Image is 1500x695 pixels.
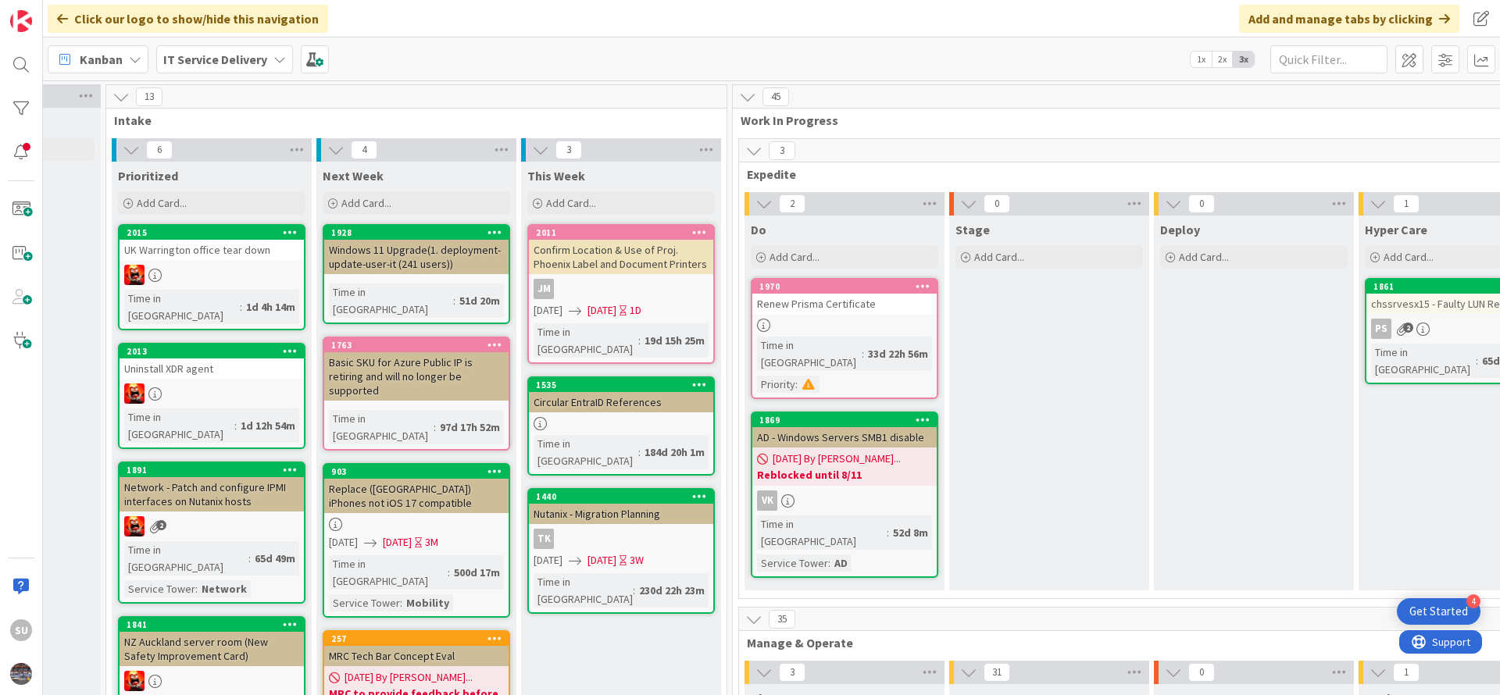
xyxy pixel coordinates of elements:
[534,279,554,299] div: JM
[329,594,400,611] div: Service Tower
[120,463,304,477] div: 1891
[752,294,937,314] div: Renew Prisma Certificate
[240,298,242,315] span: :
[436,419,504,436] div: 97d 17h 52m
[828,554,830,572] span: :
[455,292,504,309] div: 51d 20m
[198,580,251,597] div: Network
[1188,194,1215,213] span: 0
[638,332,641,349] span: :
[331,466,509,477] div: 903
[324,240,509,274] div: Windows 11 Upgrade(1. deployment-update-user-it (241 users))
[864,345,932,362] div: 33d 22h 56m
[773,451,901,467] span: [DATE] By [PERSON_NAME]...
[633,582,635,599] span: :
[769,610,795,629] span: 35
[527,376,715,476] a: 1535Circular EntraID ReferencesTime in [GEOGRAPHIC_DATA]:184d 20h 1m
[323,463,510,618] a: 903Replace ([GEOGRAPHIC_DATA]) iPhones not iOS 17 compatible[DATE][DATE]3MTime in [GEOGRAPHIC_DAT...
[534,573,633,608] div: Time in [GEOGRAPHIC_DATA]
[1365,222,1427,237] span: Hyper Care
[450,564,504,581] div: 500d 17m
[830,554,852,572] div: AD
[527,224,715,364] a: 2011Confirm Location & Use of Proj. Phoenix Label and Document PrintersJM[DATE][DATE]1DTime in [G...
[120,383,304,404] div: VN
[251,550,299,567] div: 65d 49m
[1188,663,1215,682] span: 0
[120,618,304,632] div: 1841
[529,226,713,274] div: 2011Confirm Location & Use of Proj. Phoenix Label and Document Printers
[163,52,267,67] b: IT Service Delivery
[638,444,641,461] span: :
[955,222,990,237] span: Stage
[527,488,715,614] a: 1440Nutanix - Migration PlanningTK[DATE][DATE]3WTime in [GEOGRAPHIC_DATA]:230d 22h 23m
[120,344,304,358] div: 2013
[453,292,455,309] span: :
[534,529,554,549] div: TK
[757,467,932,483] b: Reblocked until 8/11
[118,343,305,449] a: 2013Uninstall XDR agentVNTime in [GEOGRAPHIC_DATA]:1d 12h 54m
[234,417,237,434] span: :
[527,168,585,184] span: This Week
[536,380,713,390] div: 1535
[329,283,453,318] div: Time in [GEOGRAPHIC_DATA]
[752,490,937,511] div: VK
[137,196,187,210] span: Add Card...
[1239,5,1459,33] div: Add and manage tabs by clicking
[120,265,304,285] div: VN
[984,194,1010,213] span: 0
[345,669,473,686] span: [DATE] By [PERSON_NAME]...
[120,477,304,511] div: Network - Patch and configure IPMI interfaces on Nutanix hosts
[752,280,937,294] div: 1970
[324,226,509,274] div: 1928Windows 11 Upgrade(1. deployment-update-user-it (241 users))
[536,227,713,238] div: 2011
[546,196,596,210] span: Add Card...
[324,632,509,666] div: 257MRC Tech Bar Concept Eval
[124,580,195,597] div: Service Tower
[529,529,713,549] div: TK
[529,490,713,524] div: 1440Nutanix - Migration Planning
[114,112,707,128] span: Intake
[752,280,937,314] div: 1970Renew Prisma Certificate
[120,516,304,536] div: VN
[587,552,616,568] span: [DATE]
[156,520,166,530] span: 2
[759,415,937,426] div: 1869
[329,555,448,590] div: Time in [GEOGRAPHIC_DATA]
[324,338,509,401] div: 1763Basic SKU for Azure Public IP is retiring and will no longer be supported
[118,168,178,184] span: Prioritized
[324,465,509,479] div: 903
[529,226,713,240] div: 2011
[529,378,713,392] div: 1535
[242,298,299,315] div: 1d 4h 14m
[48,5,328,33] div: Click our logo to show/hide this navigation
[324,632,509,646] div: 257
[324,226,509,240] div: 1928
[341,196,391,210] span: Add Card...
[120,463,304,511] div: 1891Network - Patch and configure IPMI interfaces on Nutanix hosts
[237,417,299,434] div: 1d 12h 54m
[795,376,798,393] span: :
[1191,52,1212,67] span: 1x
[757,554,828,572] div: Service Tower
[10,663,32,685] img: avatar
[757,490,777,511] div: VK
[402,594,453,611] div: Mobility
[1160,222,1200,237] span: Deploy
[120,226,304,240] div: 2015
[324,465,509,513] div: 903Replace ([GEOGRAPHIC_DATA]) iPhones not iOS 17 compatible
[383,534,412,551] span: [DATE]
[124,290,240,324] div: Time in [GEOGRAPHIC_DATA]
[641,444,709,461] div: 184d 20h 1m
[331,227,509,238] div: 1928
[759,281,937,292] div: 1970
[124,541,248,576] div: Time in [GEOGRAPHIC_DATA]
[400,594,402,611] span: :
[124,383,145,404] img: VN
[324,352,509,401] div: Basic SKU for Azure Public IP is retiring and will no longer be supported
[10,10,32,32] img: Visit kanbanzone.com
[324,338,509,352] div: 1763
[1233,52,1254,67] span: 3x
[1371,319,1391,339] div: PS
[751,222,766,237] span: Do
[770,250,820,264] span: Add Card...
